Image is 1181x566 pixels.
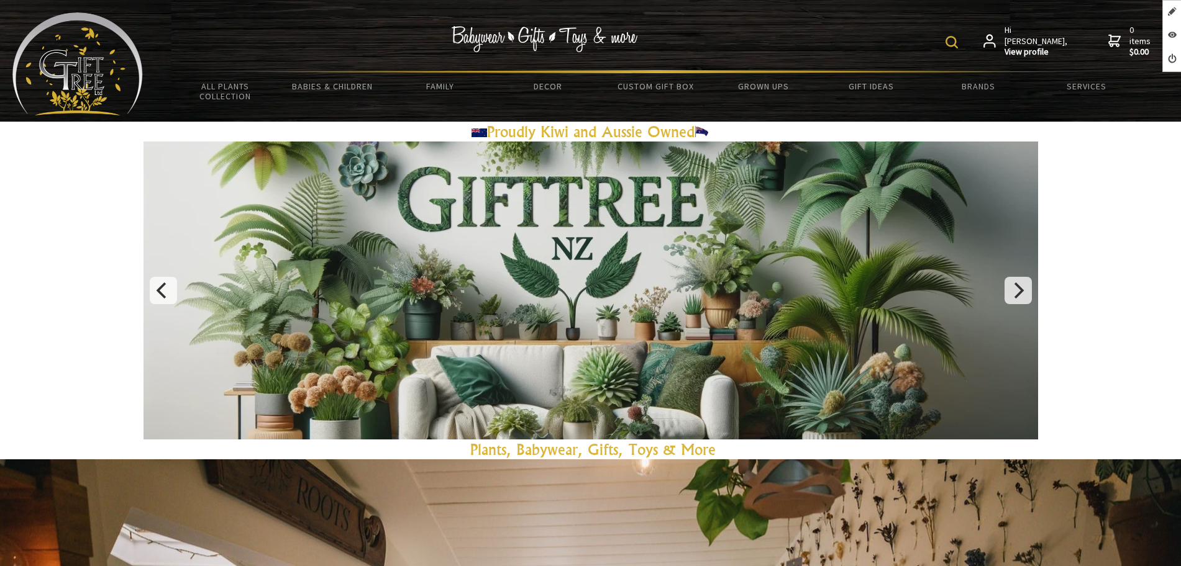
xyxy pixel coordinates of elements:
a: All Plants Collection [171,73,279,109]
img: Babywear - Gifts - Toys & more [451,26,637,52]
a: Babies & Children [279,73,386,99]
a: 0 items$0.00 [1108,25,1153,58]
a: Custom Gift Box [602,73,709,99]
span: 0 items [1129,24,1153,58]
a: Plants, Babywear, Gifts, Toys & Mor [470,440,708,459]
button: Next [1005,277,1032,304]
a: Services [1033,73,1140,99]
a: Brands [925,73,1033,99]
a: Gift Ideas [817,73,924,99]
strong: $0.00 [1129,47,1153,58]
a: Decor [494,73,601,99]
button: Previous [150,277,177,304]
span: Hi [PERSON_NAME], [1005,25,1069,58]
a: Grown Ups [709,73,817,99]
a: Proudly Kiwi and Aussie Owned [472,122,710,141]
strong: View profile [1005,47,1069,58]
img: product search [946,36,958,48]
a: Hi [PERSON_NAME],View profile [983,25,1069,58]
img: Babyware - Gifts - Toys and more... [12,12,143,115]
a: Family [386,73,494,99]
